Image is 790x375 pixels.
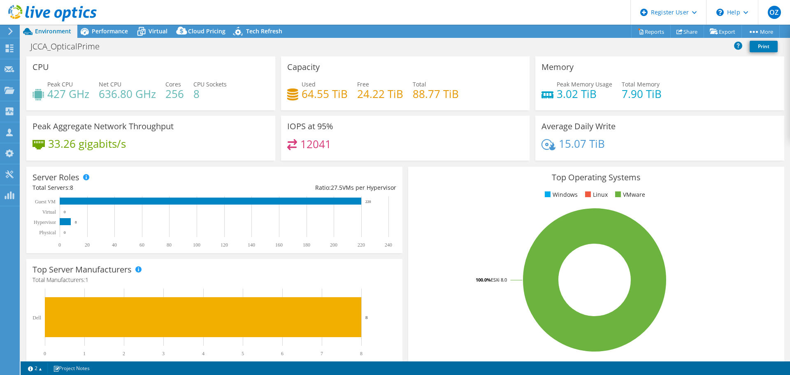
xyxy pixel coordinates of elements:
h3: CPU [33,63,49,72]
h3: Top Server Manufacturers [33,265,132,274]
a: Project Notes [47,363,95,373]
tspan: 100.0% [476,277,491,283]
text: 5 [242,351,244,356]
span: 27.5 [331,184,342,191]
text: 80 [167,242,172,248]
span: Net CPU [99,80,121,88]
h4: 636.80 GHz [99,89,156,98]
text: 2 [123,351,125,356]
text: 8 [360,351,362,356]
div: Total Servers: [33,183,214,192]
text: 8 [75,220,77,224]
span: Virtual [149,27,167,35]
text: 220 [358,242,365,248]
text: 1 [83,351,86,356]
span: Peak Memory Usage [557,80,612,88]
a: Share [670,25,704,38]
text: 180 [303,242,310,248]
text: 0 [58,242,61,248]
text: 0 [64,210,66,214]
h4: 3.02 TiB [557,89,612,98]
span: Performance [92,27,128,35]
span: Total Memory [622,80,660,88]
h4: 33.26 gigabits/s [48,139,126,148]
text: 7 [321,351,323,356]
span: Tech Refresh [246,27,282,35]
svg: \n [716,9,724,16]
text: 8 [365,315,368,320]
text: Hypervisor [34,219,56,225]
a: Print [750,41,778,52]
text: 60 [139,242,144,248]
li: Windows [543,190,578,199]
tspan: ESXi 8.0 [491,277,507,283]
text: 4 [202,351,204,356]
li: VMware [613,190,645,199]
span: OZ [768,6,781,19]
a: Export [704,25,742,38]
text: 140 [248,242,255,248]
text: 20 [85,242,90,248]
li: Linux [583,190,608,199]
span: Cores [165,80,181,88]
h4: 64.55 TiB [302,89,348,98]
text: 120 [221,242,228,248]
span: Free [357,80,369,88]
h4: 24.22 TiB [357,89,403,98]
text: 100 [193,242,200,248]
h3: Average Daily Write [541,122,616,131]
h4: 8 [193,89,227,98]
h1: JCCA_OpticalPrime [27,42,112,51]
span: CPU Sockets [193,80,227,88]
text: 220 [365,200,371,204]
text: Guest VM [35,199,56,205]
text: Dell [33,315,41,321]
text: 160 [275,242,283,248]
h4: 88.77 TiB [413,89,459,98]
a: Reports [631,25,671,38]
text: 3 [162,351,165,356]
span: Environment [35,27,71,35]
text: 40 [112,242,117,248]
text: Physical [39,230,56,235]
span: 1 [85,276,88,284]
span: Total [413,80,426,88]
text: 240 [385,242,392,248]
h3: Memory [541,63,574,72]
h3: Top Operating Systems [414,173,778,182]
h4: 256 [165,89,184,98]
span: Peak CPU [47,80,73,88]
text: 0 [44,351,46,356]
h3: Capacity [287,63,320,72]
h4: 15.07 TiB [559,139,605,148]
h3: Peak Aggregate Network Throughput [33,122,174,131]
text: 200 [330,242,337,248]
a: 2 [22,363,48,373]
text: 6 [281,351,283,356]
a: More [741,25,780,38]
h4: 12041 [300,140,331,149]
h3: IOPS at 95% [287,122,333,131]
h4: Total Manufacturers: [33,275,396,284]
span: Used [302,80,316,88]
span: Cloud Pricing [188,27,225,35]
text: 0 [64,231,66,235]
h4: 7.90 TiB [622,89,662,98]
h4: 427 GHz [47,89,89,98]
h3: Server Roles [33,173,79,182]
span: 8 [70,184,73,191]
text: Virtual [42,209,56,215]
div: Ratio: VMs per Hypervisor [214,183,396,192]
